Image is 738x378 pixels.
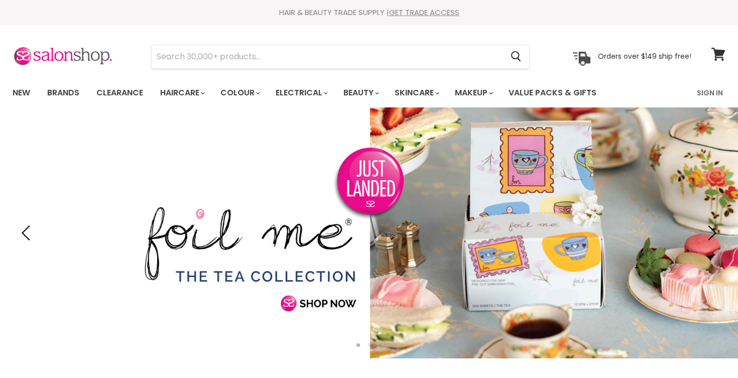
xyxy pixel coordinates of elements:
a: Brands [40,82,87,103]
button: Next [700,223,720,243]
a: New [5,82,38,103]
a: GET TRADE ACCESS [389,7,459,18]
a: Colour [213,82,266,103]
a: Clearance [89,82,151,103]
iframe: Gorgias live chat messenger [688,331,728,368]
li: Page dot 2 [367,343,371,347]
a: Makeup [447,82,499,103]
a: Haircare [153,82,211,103]
form: Product [151,45,530,69]
a: Sign In [691,82,729,103]
li: Page dot 1 [356,343,360,347]
a: Skincare [387,82,445,103]
p: Orders over $149 ship free! [598,52,691,61]
ul: Main menu [5,78,648,107]
a: Beauty [336,82,385,103]
a: Electrical [268,82,334,103]
button: Search [503,45,529,68]
input: Search [152,45,503,68]
li: Page dot 3 [379,343,382,347]
button: Previous [18,223,38,243]
a: Value Packs & Gifts [501,82,604,103]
